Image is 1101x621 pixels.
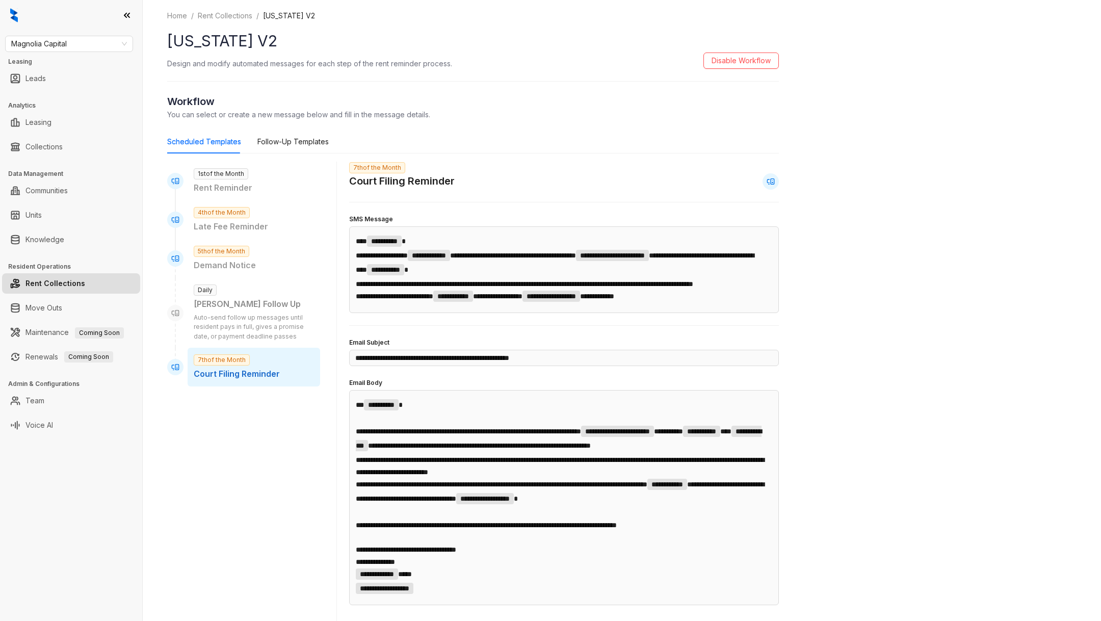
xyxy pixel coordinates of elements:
div: Follow-Up Templates [257,136,329,147]
span: 4th of the Month [194,207,250,218]
li: Leasing [2,112,140,133]
li: Voice AI [2,415,140,435]
p: Demand Notice [194,259,314,272]
p: Late Fee Reminder [194,220,314,233]
li: / [256,10,259,21]
li: Collections [2,137,140,157]
h2: Workflow [167,94,779,109]
li: Rent Collections [2,273,140,294]
li: / [191,10,194,21]
p: Court Filing Reminder [194,368,314,380]
span: 7th of the Month [349,162,405,173]
h4: Email Body [349,378,779,388]
a: Communities [25,180,68,201]
span: 5th of the Month [194,246,249,257]
a: Rent Collections [196,10,254,21]
h3: Resident Operations [8,262,142,271]
span: 7th of the Month [194,354,250,366]
h3: Admin & Configurations [8,379,142,389]
span: Coming Soon [64,351,113,363]
a: Leads [25,68,46,89]
li: Knowledge [2,229,140,250]
h4: SMS Message [349,215,779,224]
a: Knowledge [25,229,64,250]
li: Leads [2,68,140,89]
a: Units [25,205,42,225]
li: Communities [2,180,140,201]
a: Home [165,10,189,21]
li: Renewals [2,347,140,367]
h3: Analytics [8,101,142,110]
h2: Court Filing Reminder [349,173,455,189]
li: Move Outs [2,298,140,318]
p: You can select or create a new message below and fill in the message details. [167,109,779,120]
h1: [US_STATE] V2 [167,30,779,53]
h3: Data Management [8,169,142,178]
div: [PERSON_NAME] Follow Up [194,298,314,310]
p: Rent Reminder [194,182,314,194]
p: Design and modify automated messages for each step of the rent reminder process. [167,58,452,69]
a: Team [25,391,44,411]
h3: Leasing [8,57,142,66]
span: 1st of the Month [194,168,248,179]
span: Coming Soon [75,327,124,339]
a: Rent Collections [25,273,85,294]
a: Collections [25,137,63,157]
div: Scheduled Templates [167,136,241,147]
li: Maintenance [2,322,140,343]
button: Disable Workflow [703,53,779,69]
span: Daily [194,284,217,296]
p: Auto-send follow up messages until resident pays in full, gives a promise date, or payment deadli... [194,313,314,342]
li: [US_STATE] V2 [263,10,315,21]
img: logo [10,8,18,22]
a: Voice AI [25,415,53,435]
h4: Email Subject [349,338,779,348]
span: Disable Workflow [712,55,771,66]
li: Units [2,205,140,225]
span: Magnolia Capital [11,36,127,51]
a: RenewalsComing Soon [25,347,113,367]
a: Move Outs [25,298,62,318]
li: Team [2,391,140,411]
a: Leasing [25,112,51,133]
